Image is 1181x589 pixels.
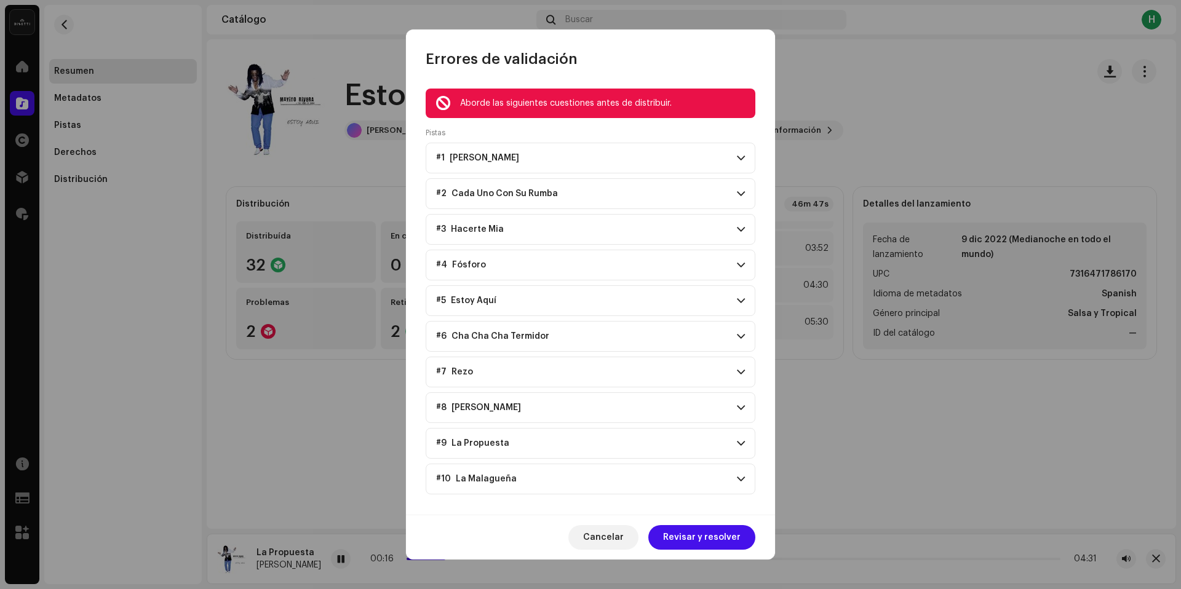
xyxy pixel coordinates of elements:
[426,428,755,459] p-accordion-header: #9 La Propuesta
[436,224,504,234] span: #3 Hacerte Mia
[426,285,755,316] p-accordion-header: #5 Estoy Aquí
[436,367,473,377] span: #7 Rezo
[568,525,638,550] button: Cancelar
[663,525,741,550] span: Revisar y resolver
[426,250,755,280] p-accordion-header: #4 Fósforo
[426,49,578,69] span: Errores de validación
[426,214,755,245] p-accordion-header: #3 Hacerte Mia
[426,128,445,138] label: Pistas
[426,464,755,494] p-accordion-header: #10 La Malagueña
[426,178,755,209] p-accordion-header: #2 Cada Uno Con Su Rumba
[436,189,558,199] span: #2 Cada Uno Con Su Rumba
[426,392,755,423] p-accordion-header: #8 [PERSON_NAME]
[583,525,624,550] span: Cancelar
[426,143,755,173] p-accordion-header: #1 [PERSON_NAME]
[426,321,755,352] p-accordion-header: #6 Cha Cha Cha Termidor
[426,357,755,387] p-accordion-header: #7 Rezo
[436,153,519,163] span: #1 [PERSON_NAME]
[436,438,509,448] span: #9 La Propuesta
[460,96,746,111] div: Aborde las siguientes cuestiones antes de distribuir.
[436,331,549,341] span: #6 Cha Cha Cha Termidor
[436,403,521,413] span: #8 [PERSON_NAME]
[436,260,486,270] span: #4 Fósforo
[436,474,517,484] span: #10 La Malagueña
[436,296,496,306] span: #5 Estoy Aquí
[648,525,755,550] button: Revisar y resolver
